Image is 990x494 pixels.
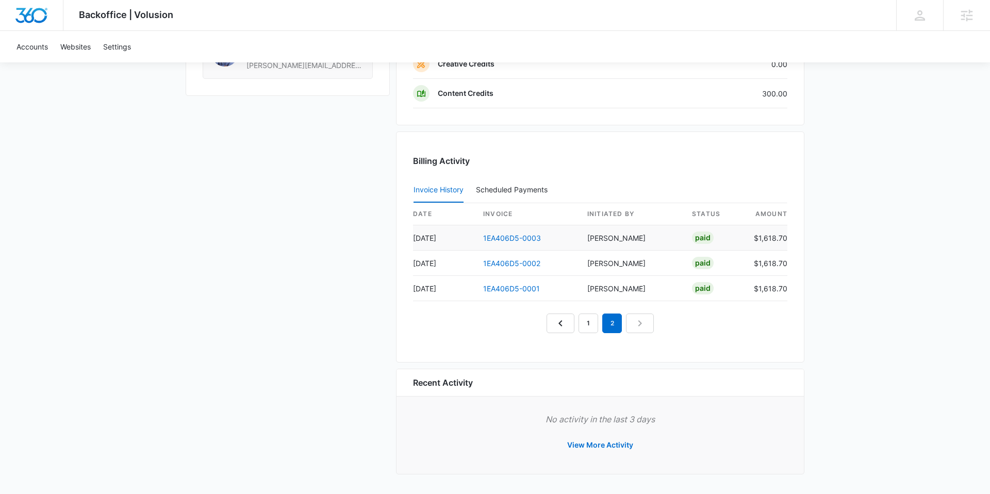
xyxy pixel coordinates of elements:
span: Backoffice | Volusion [79,9,173,20]
th: amount [746,203,787,225]
a: 1EA406D5-0001 [483,284,540,293]
p: No activity in the last 3 days [413,413,787,425]
td: $1,618.70 [746,225,787,251]
h3: Billing Activity [413,155,787,167]
td: [DATE] [413,251,475,276]
td: [PERSON_NAME] [579,276,684,301]
td: [DATE] [413,225,475,251]
a: Previous Page [547,314,574,333]
div: Domain Overview [39,61,92,68]
td: 0.00 [678,50,787,79]
img: tab_keywords_by_traffic_grey.svg [103,60,111,68]
img: website_grey.svg [16,27,25,35]
img: logo_orange.svg [16,17,25,25]
em: 2 [602,314,622,333]
a: 1EA406D5-0003 [483,234,541,242]
div: Domain: [DOMAIN_NAME] [27,27,113,35]
td: $1,618.70 [746,276,787,301]
div: Keywords by Traffic [114,61,174,68]
th: date [413,203,475,225]
th: Initiated By [579,203,684,225]
div: Scheduled Payments [476,186,552,193]
a: Websites [54,31,97,62]
th: status [684,203,746,225]
td: $1,618.70 [746,251,787,276]
p: Content Credits [438,88,493,98]
div: Paid [692,282,714,294]
nav: Pagination [547,314,654,333]
td: [DATE] [413,276,475,301]
h6: Recent Activity [413,376,473,389]
button: Invoice History [414,178,464,203]
span: [PERSON_NAME][EMAIL_ADDRESS][PERSON_NAME][DOMAIN_NAME] [246,60,364,71]
td: [PERSON_NAME] [579,225,684,251]
a: Settings [97,31,137,62]
div: Paid [692,257,714,269]
button: View More Activity [557,433,643,457]
img: tab_domain_overview_orange.svg [28,60,36,68]
p: Creative Credits [438,59,494,69]
th: invoice [475,203,579,225]
td: [PERSON_NAME] [579,251,684,276]
div: v 4.0.25 [29,17,51,25]
a: 1EA406D5-0002 [483,259,540,268]
td: 300.00 [678,79,787,108]
div: Paid [692,232,714,244]
a: Page 1 [579,314,598,333]
a: Accounts [10,31,54,62]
